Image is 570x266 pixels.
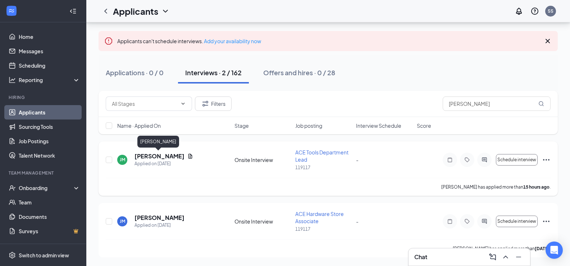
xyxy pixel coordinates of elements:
svg: Collapse [69,8,77,15]
a: Sourcing Tools [19,120,80,134]
div: Hiring [9,94,79,100]
a: SurveysCrown [19,224,80,238]
h5: [PERSON_NAME] [134,152,184,160]
div: JM [120,218,125,224]
span: ACE Tools Department Lead [295,149,348,163]
svg: Minimize [514,253,523,261]
span: Score [417,122,431,129]
svg: ChevronUp [501,253,510,261]
span: Schedule interview [497,219,536,224]
svg: ActiveChat [480,157,489,163]
svg: Filter [201,99,210,108]
svg: ActiveChat [480,218,489,224]
span: Job posting [295,122,322,129]
svg: ChevronDown [180,101,186,107]
span: - [356,218,359,225]
span: Stage [234,122,249,129]
svg: Document [187,153,193,159]
span: - [356,157,359,163]
div: Onsite Interview [234,218,291,225]
svg: QuestionInfo [530,7,539,15]
svg: UserCheck [9,184,16,191]
div: Switch to admin view [19,252,69,259]
svg: Notifications [515,7,523,15]
div: Team Management [9,170,79,176]
svg: Note [446,218,454,224]
svg: Cross [543,37,552,45]
svg: ComposeMessage [488,253,497,261]
button: Filter Filters [195,96,232,111]
button: Schedule interview [496,216,538,227]
div: Applications · 0 / 0 [106,68,164,77]
svg: Tag [463,218,471,224]
h3: Chat [414,253,427,261]
input: Search in interviews [443,96,551,111]
div: Reporting [19,76,81,84]
input: All Stages [112,100,177,108]
h1: Applicants [113,5,158,17]
a: Add your availability now [204,38,261,44]
svg: Error [104,37,113,45]
svg: MagnifyingGlass [538,101,544,107]
span: Schedule interview [497,157,536,162]
p: 119117 [295,164,352,171]
svg: Settings [9,252,16,259]
p: [PERSON_NAME] has applied more than . [453,245,551,252]
button: ChevronUp [500,251,511,263]
a: Scheduling [19,58,80,73]
button: Schedule interview [496,154,538,166]
span: ACE Hardware Store Associate [295,211,344,224]
div: Onsite Interview [234,156,291,163]
svg: Ellipses [542,217,551,226]
div: Applied on [DATE] [134,160,193,167]
span: Applicants can't schedule interviews. [117,38,261,44]
svg: ChevronLeft [101,7,110,15]
b: [DATE] [535,246,550,251]
div: SS [548,8,553,14]
button: ComposeMessage [487,251,498,263]
span: Name · Applied On [117,122,161,129]
h5: [PERSON_NAME] [134,214,184,222]
div: Interviews · 2 / 162 [185,68,242,77]
a: Applicants [19,105,80,120]
a: Team [19,195,80,209]
p: 119117 [295,226,352,232]
div: [PERSON_NAME] [137,136,179,148]
a: Talent Network [19,148,80,163]
button: Minimize [513,251,524,263]
svg: Tag [463,157,471,163]
span: Interview Schedule [356,122,401,129]
p: [PERSON_NAME] has applied more than . [441,184,551,190]
div: Open Intercom Messenger [546,242,563,259]
svg: ChevronDown [161,7,170,15]
div: Offers and hires · 0 / 28 [263,68,335,77]
svg: Ellipses [542,155,551,164]
a: Messages [19,44,80,58]
a: Home [19,30,80,44]
svg: WorkstreamLogo [8,7,15,14]
b: 15 hours ago [523,184,550,190]
svg: Analysis [9,76,16,84]
svg: Note [446,157,454,163]
div: Applied on [DATE] [134,222,184,229]
div: Onboarding [19,184,74,191]
a: Job Postings [19,134,80,148]
a: Documents [19,209,80,224]
div: JM [120,157,125,163]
